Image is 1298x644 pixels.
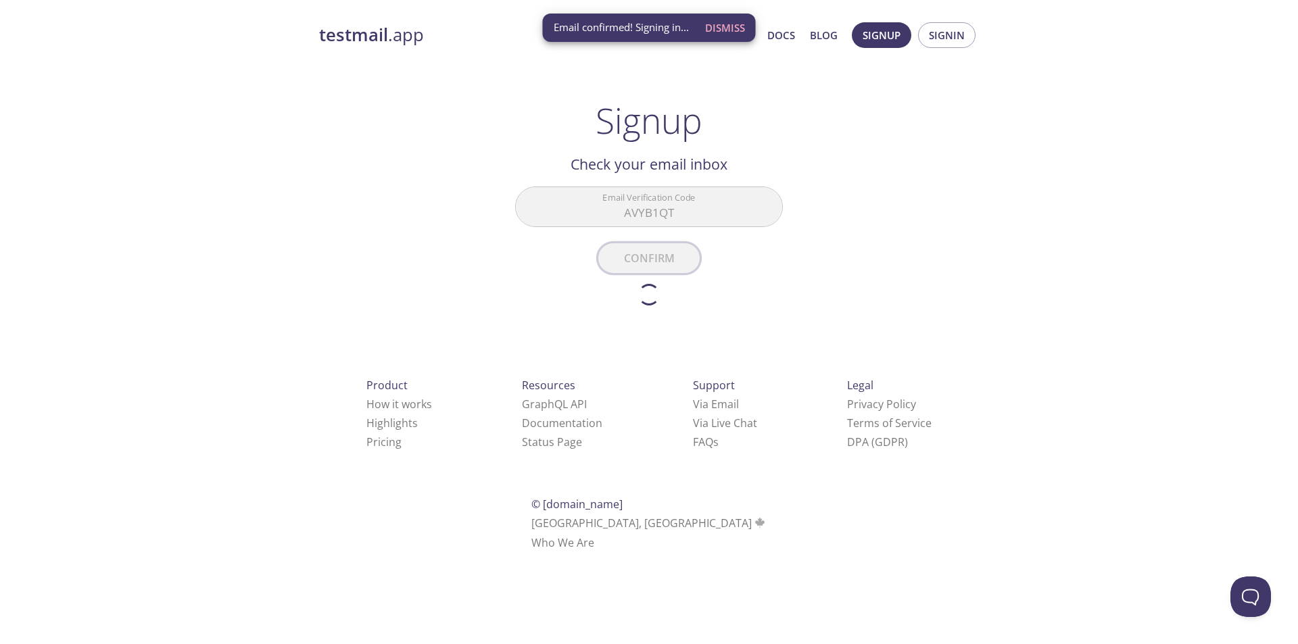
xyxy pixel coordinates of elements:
[531,516,767,530] span: [GEOGRAPHIC_DATA], [GEOGRAPHIC_DATA]
[1230,576,1271,617] iframe: Help Scout Beacon - Open
[693,416,757,430] a: Via Live Chat
[847,435,908,449] a: DPA (GDPR)
[847,416,932,430] a: Terms of Service
[366,378,408,393] span: Product
[918,22,976,48] button: Signin
[700,15,750,41] button: Dismiss
[554,20,689,34] span: Email confirmed! Signing in...
[531,497,623,512] span: © [DOMAIN_NAME]
[319,24,637,47] a: testmail.app
[531,535,594,550] a: Who We Are
[366,397,432,412] a: How it works
[847,397,916,412] a: Privacy Policy
[929,26,965,44] span: Signin
[863,26,900,44] span: Signup
[705,19,745,36] span: Dismiss
[852,22,911,48] button: Signup
[515,153,783,176] h2: Check your email inbox
[810,26,838,44] a: Blog
[366,435,402,449] a: Pricing
[767,26,795,44] a: Docs
[713,435,719,449] span: s
[319,23,388,47] strong: testmail
[847,378,873,393] span: Legal
[693,378,735,393] span: Support
[522,378,575,393] span: Resources
[522,416,602,430] a: Documentation
[693,397,739,412] a: Via Email
[522,397,587,412] a: GraphQL API
[366,416,418,430] a: Highlights
[596,100,702,141] h1: Signup
[693,435,719,449] a: FAQ
[522,435,582,449] a: Status Page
